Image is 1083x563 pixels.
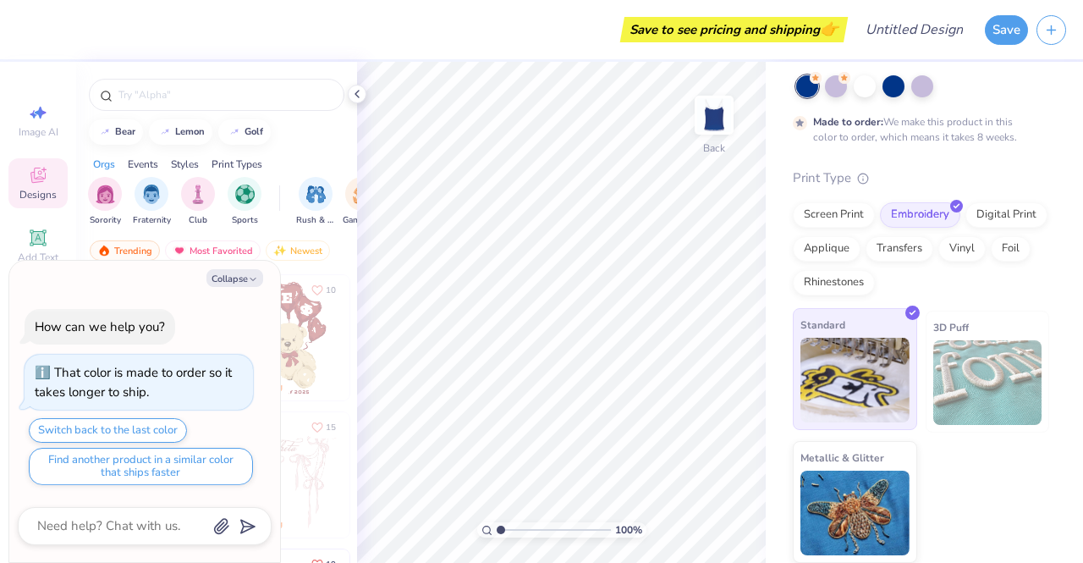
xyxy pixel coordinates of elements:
[296,214,335,227] span: Rush & Bid
[224,412,349,538] img: 83dda5b0-2158-48ca-832c-f6b4ef4c4536
[273,245,287,257] img: Newest.gif
[165,240,261,261] div: Most Favorited
[93,157,115,172] div: Orgs
[133,177,171,227] div: filter for Fraternity
[349,275,474,400] img: e74243e0-e378-47aa-a400-bc6bcb25063a
[793,168,1049,188] div: Print Type
[228,177,261,227] div: filter for Sports
[296,177,335,227] button: filter button
[793,270,875,295] div: Rhinestones
[173,245,186,257] img: most_fav.gif
[88,177,122,227] button: filter button
[149,119,212,145] button: lemon
[19,125,58,139] span: Image AI
[813,115,883,129] strong: Made to order:
[343,177,382,227] div: filter for Game Day
[29,448,253,485] button: Find another product in a similar color that ships faster
[615,522,642,538] span: 100 %
[326,423,336,432] span: 15
[235,185,255,204] img: Sports Image
[133,177,171,227] button: filter button
[128,157,158,172] div: Events
[304,416,344,439] button: Like
[624,17,844,42] div: Save to see pricing and shipping
[880,202,960,228] div: Embroidery
[97,245,111,257] img: trending.gif
[89,119,143,145] button: bear
[171,157,199,172] div: Styles
[820,19,838,39] span: 👉
[793,202,875,228] div: Screen Print
[212,157,262,172] div: Print Types
[343,177,382,227] button: filter button
[218,119,271,145] button: golf
[306,185,326,204] img: Rush & Bid Image
[349,412,474,538] img: d12a98c7-f0f7-4345-bf3a-b9f1b718b86e
[703,141,725,156] div: Back
[206,269,263,287] button: Collapse
[326,286,336,295] span: 10
[19,188,57,201] span: Designs
[985,15,1028,45] button: Save
[181,177,215,227] button: filter button
[18,251,58,264] span: Add Text
[232,214,258,227] span: Sports
[965,202,1047,228] div: Digital Print
[228,177,261,227] button: filter button
[35,364,232,400] div: That color is made to order so it takes longer to ship.
[800,471,910,555] img: Metallic & Glitter
[181,177,215,227] div: filter for Club
[866,236,933,262] div: Transfers
[117,86,333,103] input: Try "Alpha"
[115,127,135,136] div: bear
[800,316,845,334] span: Standard
[938,236,986,262] div: Vinyl
[296,177,335,227] div: filter for Rush & Bid
[353,185,372,204] img: Game Day Image
[175,127,205,136] div: lemon
[852,13,976,47] input: Untitled Design
[29,418,187,443] button: Switch back to the last color
[933,318,969,336] span: 3D Puff
[224,275,349,400] img: 587403a7-0594-4a7f-b2bd-0ca67a3ff8dd
[189,185,207,204] img: Club Image
[245,127,263,136] div: golf
[96,185,115,204] img: Sorority Image
[813,114,1021,145] div: We make this product in this color to order, which means it takes 8 weeks.
[133,214,171,227] span: Fraternity
[793,236,860,262] div: Applique
[228,127,241,137] img: trend_line.gif
[800,449,884,466] span: Metallic & Glitter
[158,127,172,137] img: trend_line.gif
[991,236,1031,262] div: Foil
[343,214,382,227] span: Game Day
[189,214,207,227] span: Club
[933,340,1042,425] img: 3D Puff
[800,338,910,422] img: Standard
[88,177,122,227] div: filter for Sorority
[697,98,731,132] img: Back
[35,318,165,335] div: How can we help you?
[266,240,330,261] div: Newest
[90,240,160,261] div: Trending
[90,214,121,227] span: Sorority
[98,127,112,137] img: trend_line.gif
[142,185,161,204] img: Fraternity Image
[304,279,344,301] button: Like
